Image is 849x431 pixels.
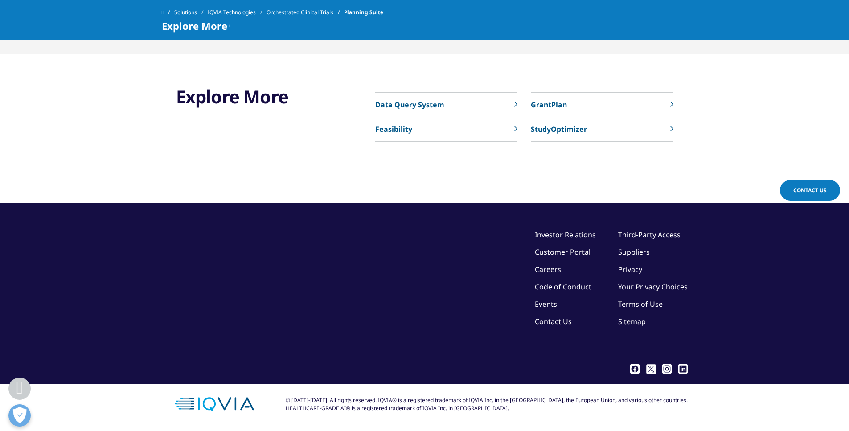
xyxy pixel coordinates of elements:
a: Solutions [174,4,208,20]
a: Terms of Use [618,299,663,309]
p: GrantPlan [531,99,567,110]
a: Investor Relations [535,230,596,240]
p: Feasibility [375,124,412,134]
a: Suppliers [618,247,650,257]
div: © [DATE]-[DATE]. All rights reserved. IQVIA® is a registered trademark of IQVIA Inc. in the [GEOG... [286,396,688,412]
a: Careers [535,264,561,274]
a: Customer Portal [535,247,591,257]
button: Abrir preferências [8,404,31,427]
a: Events [535,299,557,309]
span: Planning Suite [344,4,383,20]
a: IQVIA Technologies [208,4,267,20]
p: Data Query System [375,99,444,110]
a: Third-Party Access [618,230,681,240]
a: Feasibility [375,117,517,142]
a: Code of Conduct [535,282,591,292]
a: Data Query System [375,93,517,117]
a: Contact Us [780,180,840,201]
a: Contact Us [535,317,572,326]
a: StudyOptimizer [531,117,673,142]
span: Contact Us [793,187,827,194]
a: Your Privacy Choices [618,282,688,292]
a: Sitemap [618,317,646,326]
a: GrantPlan [531,93,673,117]
a: Orchestrated Clinical Trials [267,4,344,20]
h3: Explore More [176,85,325,108]
span: Explore More [162,20,227,31]
p: StudyOptimizer [531,124,587,134]
a: Privacy [618,264,642,274]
